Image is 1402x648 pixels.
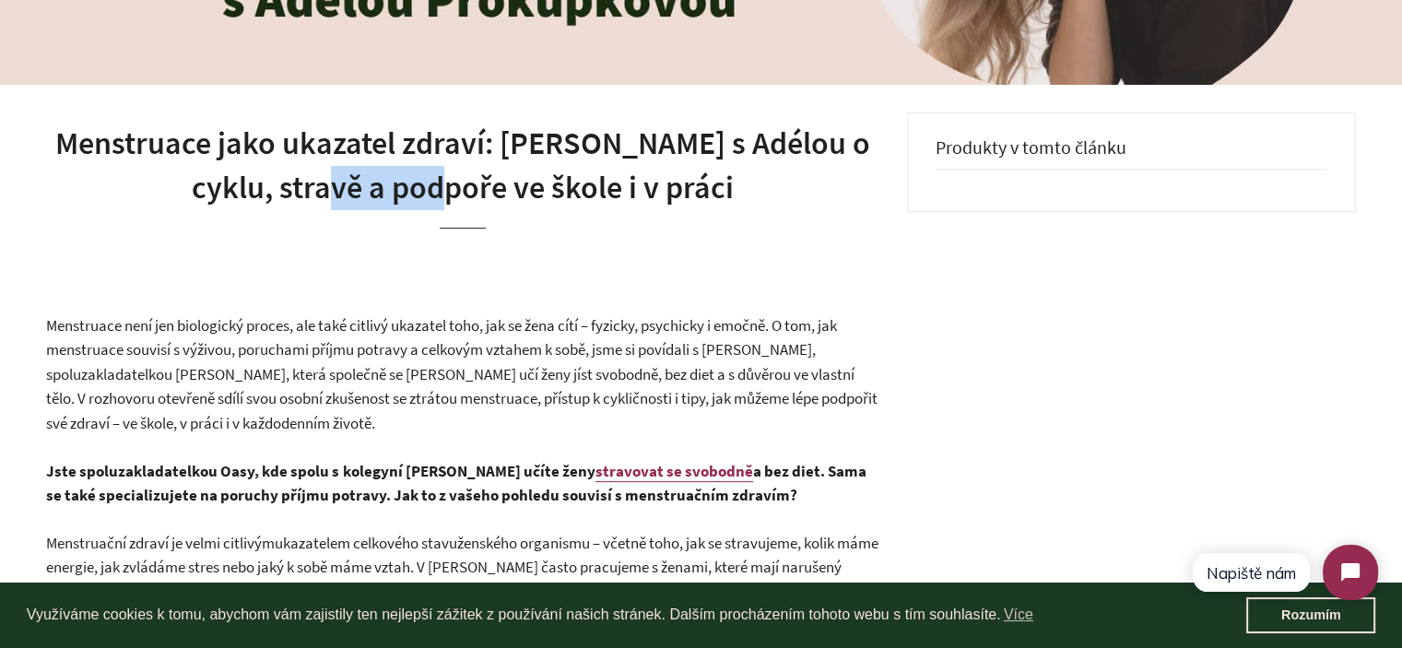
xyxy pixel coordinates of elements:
span: ukazatelem celkového stavu [275,533,457,553]
a: stravovat se svobodně [595,461,753,482]
h1: Menstruace jako ukazatel zdraví: [PERSON_NAME] s Adélou o cyklu, stravě a podpoře ve škole i v práci [46,122,879,209]
span: Menstruace není jen biologický proces, ale také citlivý ukazatel toho, jak se žena cítí – fyzicky... [46,315,878,433]
span: Menstruační zdraví je velmi citlivým [46,533,275,553]
h3: Produkty v tomto článku [936,136,1327,170]
strong: Jste spoluzakladatelkou Oasy, kde spolu s kolegyní [PERSON_NAME] učíte ženy a bez diet. Sama se t... [46,461,866,506]
a: learn more about cookies [1001,601,1036,629]
span: Využíváme cookies k tomu, abychom vám zajistily ten nejlepší zážitek z používání našich stránek. ... [27,601,1246,629]
iframe: Tidio Chat [1175,529,1394,616]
